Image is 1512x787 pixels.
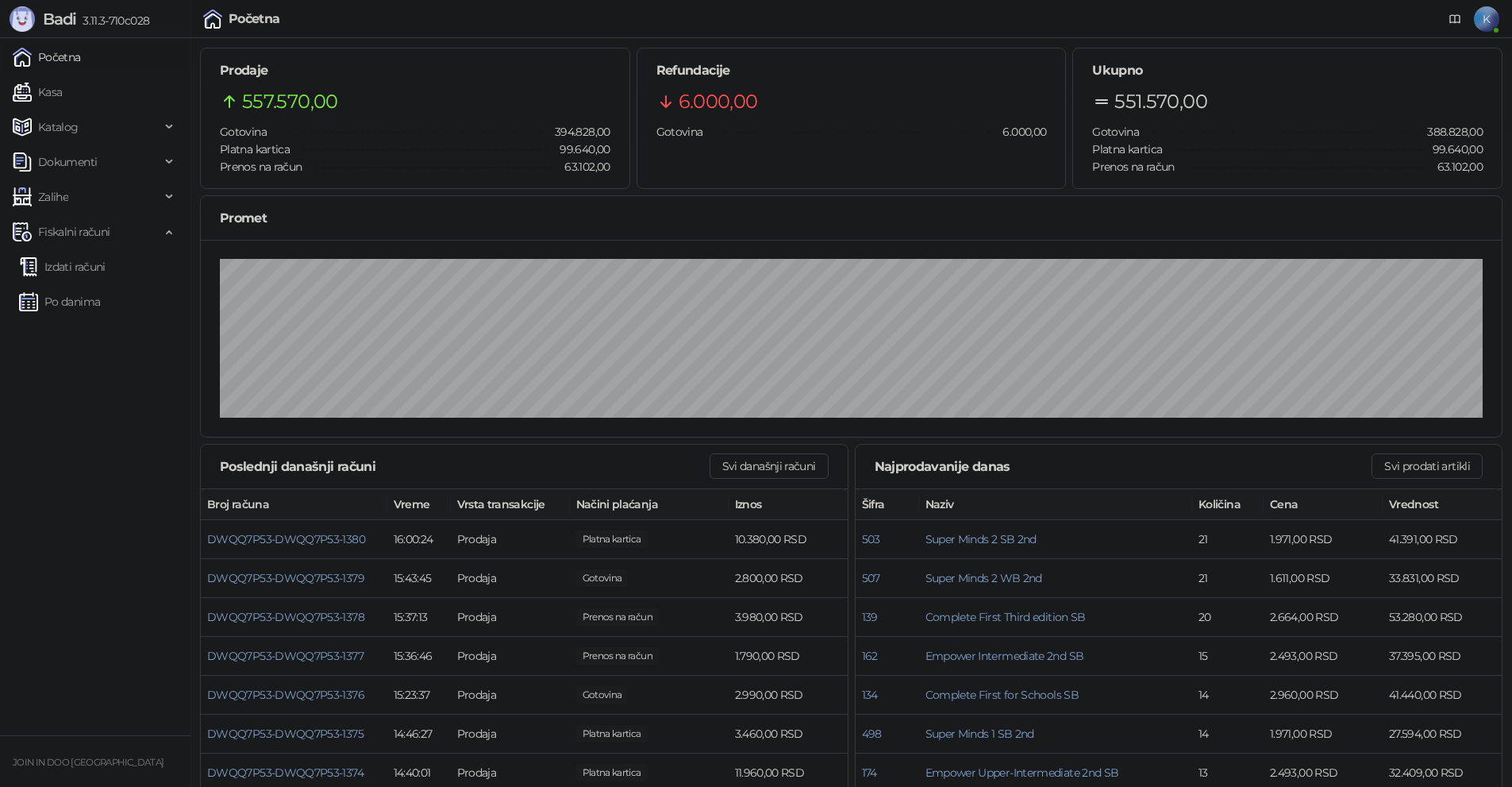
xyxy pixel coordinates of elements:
[13,76,62,108] a: Kasa
[207,610,364,624] button: DWQQ7P53-DWQQ7P53-1378
[1383,715,1502,754] td: 27.594,00 RSD
[387,489,451,520] th: Vreme
[1383,520,1502,559] td: 41.391,00 RSD
[387,598,451,637] td: 15:37:13
[38,216,110,248] span: Fiskalni računi
[729,598,848,637] td: 3.980,00 RSD
[220,61,610,80] h5: Prodaje
[1114,87,1207,117] span: 551.570,00
[1264,637,1383,676] td: 2.493,00 RSD
[1416,123,1483,141] span: 388.828,00
[387,520,451,559] td: 16:00:24
[451,715,570,754] td: Prodaja
[1383,676,1502,715] td: 41.440,00 RSD
[576,569,629,587] span: 3.000,00
[925,532,1037,546] button: Super Minds 2 SB 2nd
[38,111,79,143] span: Katalog
[207,766,364,780] span: DWQQ7P53-DWQQ7P53-1374
[1192,676,1264,715] td: 14
[1426,158,1483,176] span: 63.102,00
[1264,489,1383,520] th: Cena
[862,532,880,546] button: 503
[1442,6,1468,32] a: Dokumentacija
[925,727,1034,741] button: Super Minds 1 SB 2nd
[1264,598,1383,637] td: 2.664,00 RSD
[1192,715,1264,754] td: 14
[387,559,451,598] td: 15:43:45
[19,251,106,283] a: Izdati računi
[862,727,882,741] button: 498
[1372,453,1483,479] button: Svi prodati artikli
[451,676,570,715] td: Prodaja
[729,559,848,598] td: 2.800,00 RSD
[576,764,648,781] span: 11.960,00
[925,610,1086,624] button: Complete First Third edition SB
[729,676,848,715] td: 2.990,00 RSD
[220,125,267,139] span: Gotovina
[387,715,451,754] td: 14:46:27
[679,87,758,117] span: 6.000,00
[1474,6,1499,32] span: K
[13,757,164,768] small: JOIN IN DOO [GEOGRAPHIC_DATA]
[1422,141,1483,158] span: 99.640,00
[1383,559,1502,598] td: 33.831,00 RSD
[451,598,570,637] td: Prodaja
[548,141,610,158] span: 99.640,00
[919,489,1193,520] th: Naziv
[220,160,302,174] span: Prenos na račun
[576,725,648,743] span: 3.460,00
[862,766,877,780] button: 174
[862,571,880,585] button: 507
[1192,489,1264,520] th: Količina
[991,123,1046,141] span: 6.000,00
[451,559,570,598] td: Prodaja
[729,715,848,754] td: 3.460,00 RSD
[220,142,290,156] span: Platna kartica
[38,181,68,213] span: Zalihe
[10,6,35,32] img: Logo
[387,637,451,676] td: 15:36:46
[220,208,1483,228] div: Promet
[207,571,364,585] button: DWQQ7P53-DWQQ7P53-1379
[925,571,1042,585] button: Super Minds 2 WB 2nd
[207,649,364,663] button: DWQQ7P53-DWQQ7P53-1377
[19,286,100,318] a: Po danima
[1264,520,1383,559] td: 1.971,00 RSD
[1264,676,1383,715] td: 2.960,00 RSD
[570,489,729,520] th: Načini plaćanja
[1264,715,1383,754] td: 1.971,00 RSD
[1383,598,1502,637] td: 53.280,00 RSD
[220,457,710,476] div: Poslednji današnji računi
[729,489,848,520] th: Iznos
[201,489,387,520] th: Broj računa
[553,158,610,176] span: 63.102,00
[207,532,365,546] button: DWQQ7P53-DWQQ7P53-1380
[451,489,570,520] th: Vrsta transakcije
[1192,598,1264,637] td: 20
[576,686,629,704] span: 3.000,00
[729,520,848,559] td: 10.380,00 RSD
[925,649,1084,663] button: Empower Intermediate 2nd SB
[1092,160,1174,174] span: Prenos na račun
[576,647,659,665] span: 1.790,00
[451,637,570,676] td: Prodaja
[925,688,1079,702] button: Complete First for Schools SB
[1092,142,1162,156] span: Platna kartica
[207,727,364,741] button: DWQQ7P53-DWQQ7P53-1375
[1092,125,1139,139] span: Gotovina
[576,530,648,548] span: 10.380,00
[76,14,149,28] span: 3.11.3-710c028
[656,125,703,139] span: Gotovina
[1192,637,1264,676] td: 15
[925,766,1119,780] button: Empower Upper-Intermediate 2nd SB
[856,489,919,520] th: Šifra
